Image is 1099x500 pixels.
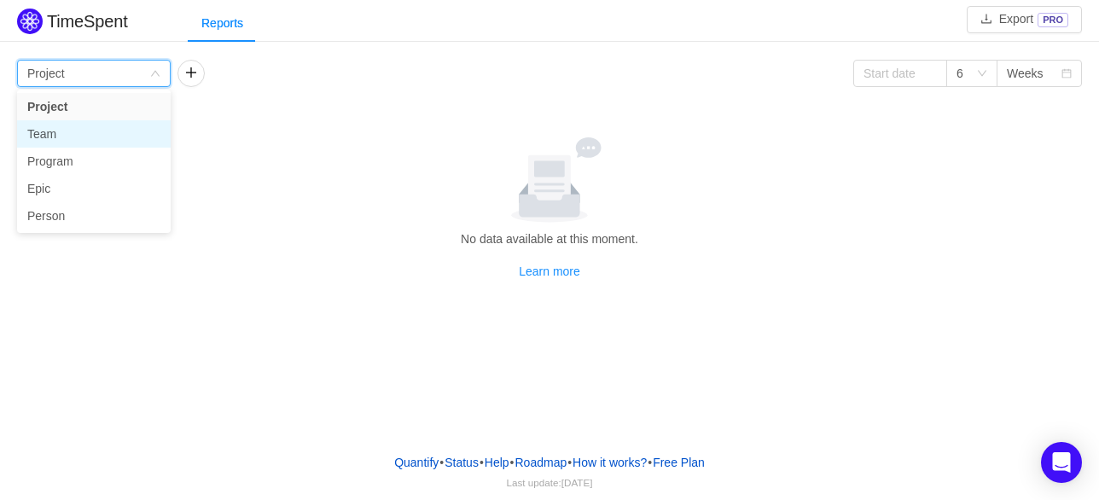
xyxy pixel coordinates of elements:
li: Epic [17,175,171,202]
li: Team [17,120,171,148]
span: • [480,456,484,469]
li: Project [17,93,171,120]
span: • [567,456,572,469]
div: Reports [188,4,257,43]
div: Open Intercom Messenger [1041,442,1082,483]
a: Status [444,450,480,475]
a: Learn more [519,265,580,278]
h2: TimeSpent [47,12,128,31]
span: [DATE] [561,477,593,488]
button: icon: plus [177,60,205,87]
button: How it works? [572,450,648,475]
div: Weeks [1007,61,1044,86]
a: Quantify [393,450,439,475]
span: • [510,456,515,469]
li: Program [17,148,171,175]
img: Quantify logo [17,9,43,34]
span: Last update: [507,477,593,488]
button: Free Plan [652,450,706,475]
li: Person [17,202,171,230]
a: Roadmap [515,450,568,475]
i: icon: down [977,68,987,80]
a: Help [484,450,510,475]
span: • [648,456,652,469]
i: icon: down [150,68,160,80]
button: icon: downloadExportPRO [967,6,1082,33]
div: 6 [957,61,963,86]
input: Start date [853,60,947,87]
div: Project [27,61,65,86]
span: No data available at this moment. [461,232,638,246]
span: • [439,456,444,469]
i: icon: calendar [1061,68,1072,80]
